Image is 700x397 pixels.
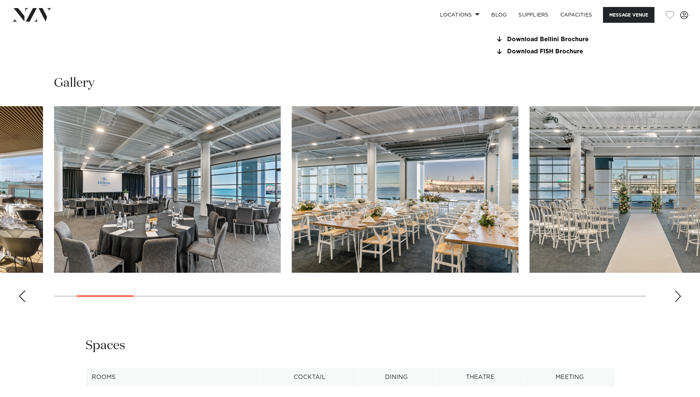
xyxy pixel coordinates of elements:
[54,75,94,92] h2: Gallery
[554,7,598,23] a: Capacities
[86,368,261,386] th: Rooms
[261,368,358,386] th: Cocktail
[485,7,513,23] a: BLOG
[603,7,654,23] button: Message Venue
[12,8,52,21] img: nzv-logo.png
[525,368,614,386] th: Meeting
[358,368,435,386] th: Dining
[513,7,554,23] a: SUPPLIERS
[434,7,485,23] a: Locations
[86,337,125,354] h2: Spaces
[495,36,615,43] a: Download Bellini Brochure
[435,368,525,386] th: Theatre
[54,106,281,273] swiper-slide: 2 / 26
[292,106,518,273] swiper-slide: 3 / 26
[495,49,615,55] a: Download FISH Brochure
